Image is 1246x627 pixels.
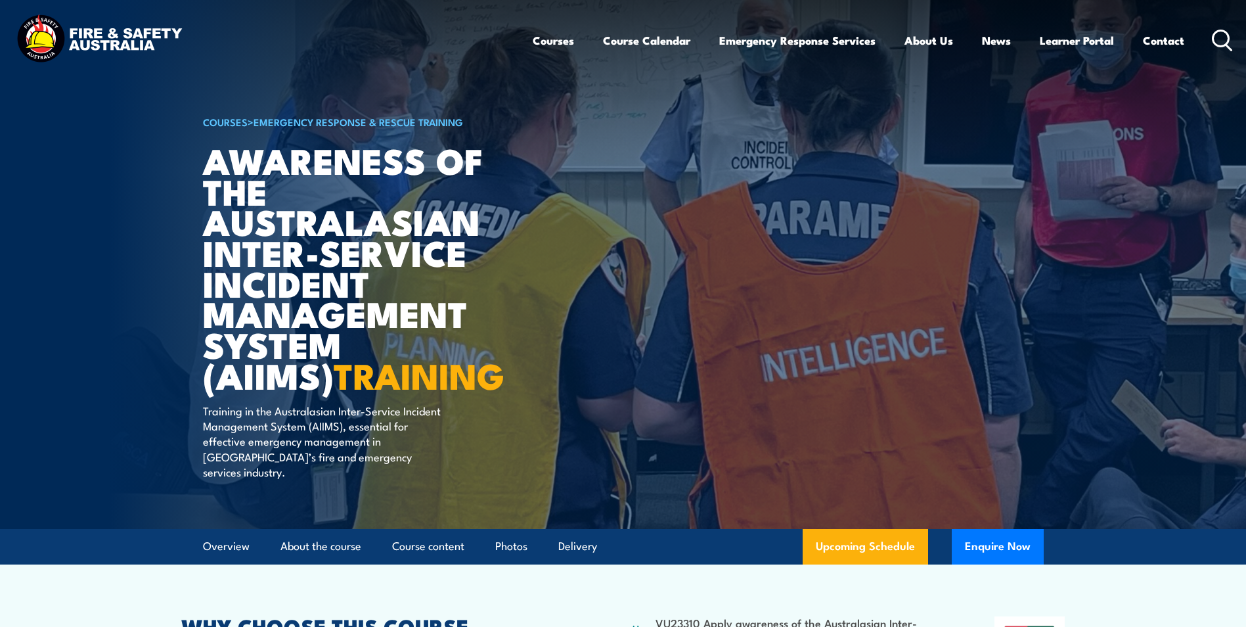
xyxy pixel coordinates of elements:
strong: TRAINING [334,347,504,402]
a: Emergency Response & Rescue Training [254,114,463,129]
a: About Us [904,23,953,58]
a: Photos [495,529,527,564]
a: Learner Portal [1040,23,1114,58]
a: Delivery [558,529,597,564]
a: Overview [203,529,250,564]
h1: Awareness of the Australasian Inter-service Incident Management System (AIIMS) [203,145,527,390]
a: Courses [533,23,574,58]
p: Training in the Australasian Inter-Service Incident Management System (AIIMS), essential for effe... [203,403,443,480]
a: Upcoming Schedule [803,529,928,565]
a: News [982,23,1011,58]
a: Course Calendar [603,23,690,58]
button: Enquire Now [952,529,1044,565]
a: Emergency Response Services [719,23,876,58]
a: About the course [280,529,361,564]
a: Contact [1143,23,1184,58]
h6: > [203,114,527,129]
a: Course content [392,529,464,564]
a: COURSES [203,114,248,129]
